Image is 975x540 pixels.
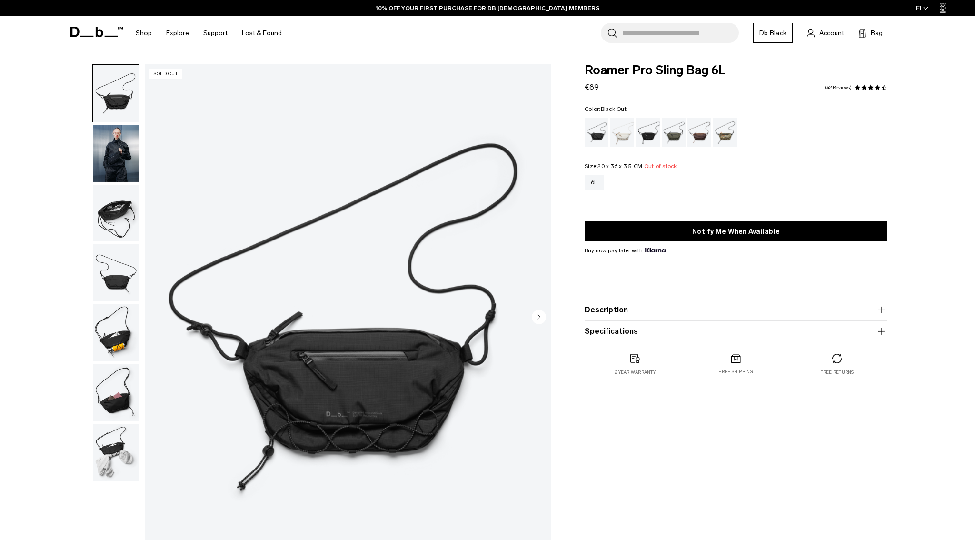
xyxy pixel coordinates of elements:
[858,27,883,39] button: Bag
[149,69,182,79] p: Sold Out
[129,16,289,50] nav: Main Navigation
[585,163,677,169] legend: Size:
[753,23,793,43] a: Db Black
[597,163,642,170] span: 20 x 36 x 3.5 CM
[532,310,546,326] button: Next slide
[92,244,139,302] button: Roamer Pro Sling Bag 6L Black Out
[585,221,887,241] button: Notify Me When Available
[819,28,844,38] span: Account
[585,64,887,77] span: Roamer Pro Sling Bag 6L
[713,118,737,147] a: Db x Beyond Medals
[166,16,189,50] a: Explore
[92,184,139,242] button: Roamer Pro Sling Bag 6L Black Out
[585,118,608,147] a: Black Out
[93,125,139,182] img: Roamer Pro Sling Bag 6L Black Out
[585,304,887,316] button: Description
[644,163,677,170] span: Out of stock
[820,369,854,376] p: Free returns
[92,424,139,482] button: Roamer Pro Sling Bag 6L Black Out
[687,118,711,147] a: Homegrown with Lu
[585,175,604,190] a: 6L
[610,118,634,147] a: Oatmilk
[92,124,139,182] button: Roamer Pro Sling Bag 6L Black Out
[93,304,139,361] img: Roamer Pro Sling Bag 6L Black Out
[615,369,656,376] p: 2 year warranty
[92,304,139,362] button: Roamer Pro Sling Bag 6L Black Out
[93,65,139,122] img: Roamer Pro Sling Bag 6L Black Out
[585,82,599,91] span: €89
[601,106,627,112] span: Black Out
[645,248,666,252] img: {"height" => 20, "alt" => "Klarna"}
[93,364,139,421] img: Roamer Pro Sling Bag 6L Black Out
[636,118,660,147] a: Charcoal Grey
[203,16,228,50] a: Support
[825,85,852,90] a: 42 reviews
[93,185,139,242] img: Roamer Pro Sling Bag 6L Black Out
[585,326,887,337] button: Specifications
[92,64,139,122] button: Roamer Pro Sling Bag 6L Black Out
[136,16,152,50] a: Shop
[93,424,139,481] img: Roamer Pro Sling Bag 6L Black Out
[718,369,753,375] p: Free shipping
[871,28,883,38] span: Bag
[585,246,666,255] span: Buy now pay later with
[585,106,627,112] legend: Color:
[662,118,686,147] a: Forest Green
[92,364,139,422] button: Roamer Pro Sling Bag 6L Black Out
[376,4,599,12] a: 10% OFF YOUR FIRST PURCHASE FOR DB [DEMOGRAPHIC_DATA] MEMBERS
[242,16,282,50] a: Lost & Found
[93,244,139,301] img: Roamer Pro Sling Bag 6L Black Out
[807,27,844,39] a: Account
